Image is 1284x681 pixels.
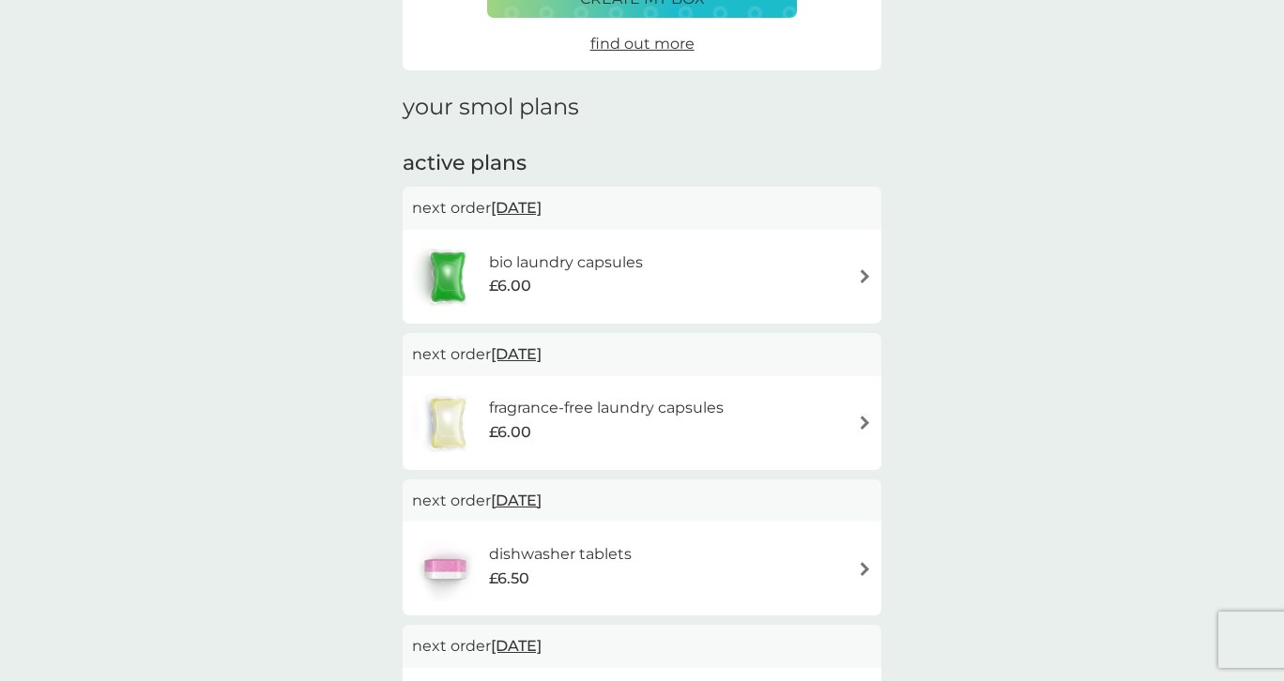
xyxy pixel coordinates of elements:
[858,269,872,283] img: arrow right
[491,482,542,519] span: [DATE]
[489,542,632,567] h6: dishwasher tablets
[489,567,529,591] span: £6.50
[489,420,531,445] span: £6.00
[491,628,542,664] span: [DATE]
[491,189,542,226] span: [DATE]
[403,149,881,178] h2: active plans
[489,250,643,275] h6: bio laundry capsules
[403,94,881,121] h1: your smol plans
[489,274,531,298] span: £6.00
[491,336,542,372] span: [DATE]
[412,244,483,310] img: bio laundry capsules
[412,196,872,220] p: next order
[858,416,872,430] img: arrow right
[590,35,695,53] span: find out more
[590,32,695,56] a: find out more
[412,390,483,456] img: fragrance-free laundry capsules
[412,489,872,513] p: next order
[412,342,872,367] p: next order
[412,536,478,601] img: dishwasher tablets
[412,634,872,658] p: next order
[489,396,724,420] h6: fragrance-free laundry capsules
[858,562,872,576] img: arrow right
